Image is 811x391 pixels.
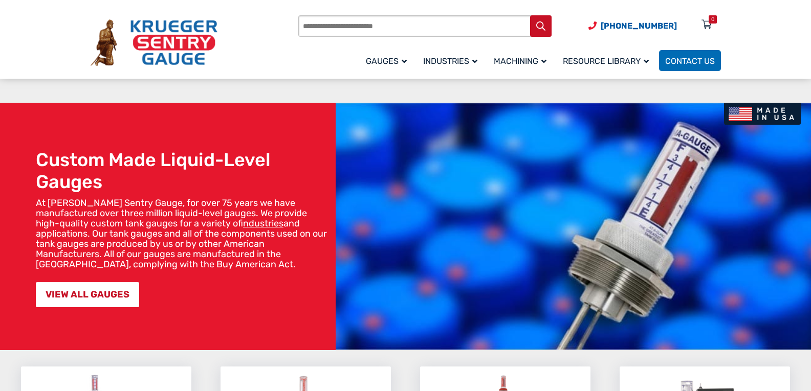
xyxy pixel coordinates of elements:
[36,282,139,307] a: VIEW ALL GAUGES
[366,56,407,66] span: Gauges
[563,56,649,66] span: Resource Library
[36,149,331,193] h1: Custom Made Liquid-Level Gauges
[243,218,283,229] a: industries
[417,49,488,73] a: Industries
[711,15,714,24] div: 0
[588,19,677,32] a: Phone Number (920) 434-8860
[91,19,217,66] img: Krueger Sentry Gauge
[336,103,811,350] img: bg_hero_bannerksentry
[601,21,677,31] span: [PHONE_NUMBER]
[36,198,331,269] p: At [PERSON_NAME] Sentry Gauge, for over 75 years we have manufactured over three million liquid-l...
[557,49,659,73] a: Resource Library
[665,56,715,66] span: Contact Us
[494,56,546,66] span: Machining
[488,49,557,73] a: Machining
[360,49,417,73] a: Gauges
[724,103,801,125] img: Made In USA
[423,56,477,66] span: Industries
[659,50,721,71] a: Contact Us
